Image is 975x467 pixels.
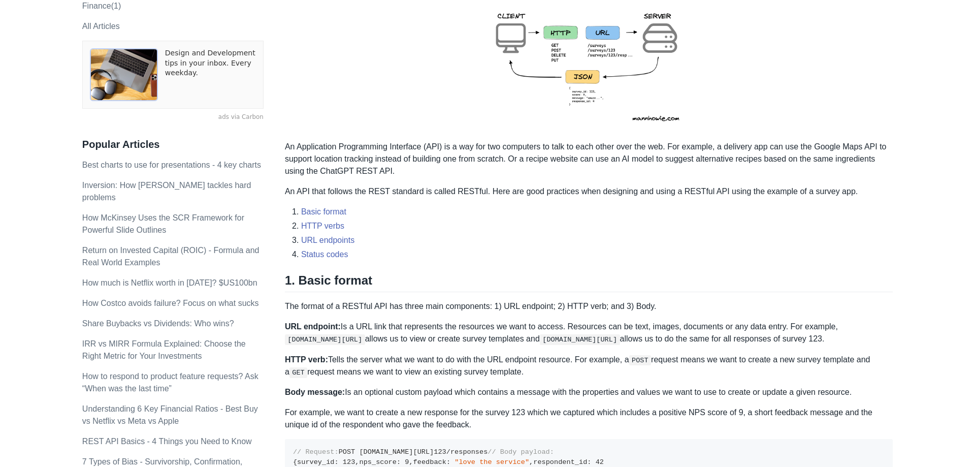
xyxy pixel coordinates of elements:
span: 123 [343,458,355,466]
span: 42 [596,458,604,466]
p: An API that follows the REST standard is called RESTful. Here are good practices when designing a... [285,185,893,198]
code: [DOMAIN_NAME][URL] [285,334,365,345]
img: ads via Carbon [90,48,158,101]
a: Design and Development tips in your inbox. Every weekday. [165,48,256,101]
a: Inversion: How [PERSON_NAME] tackles hard problems [82,181,251,202]
span: : [397,458,401,466]
span: : [446,458,450,466]
span: 9 [405,458,409,466]
a: Return on Invested Capital (ROIC) - Formula and Real World Examples [82,246,259,267]
a: Best charts to use for presentations - 4 key charts [82,161,261,169]
a: URL endpoints [301,236,354,244]
a: Finance(1) [82,2,121,10]
span: , [529,458,533,466]
p: For example, we want to create a new response for the survey 123 which we captured which includes... [285,407,893,431]
span: , [409,458,413,466]
p: The format of a RESTful API has three main components: 1) URL endpoint; 2) HTTP verb; and 3) Body. [285,300,893,313]
p: Is an optional custom payload which contains a message with the properties and values we want to ... [285,386,893,398]
strong: URL endpoint: [285,322,341,331]
span: // Request: [293,448,339,456]
code: GET [289,367,307,378]
a: Basic format [301,207,346,216]
span: : [335,458,339,466]
p: An Application Programming Interface (API) is a way for two computers to talk to each other over ... [285,141,893,177]
strong: HTTP verb: [285,355,328,364]
a: How McKinsey Uses the SCR Framework for Powerful Slide Outlines [82,213,244,234]
strong: Body message: [285,388,345,396]
a: All Articles [82,22,120,30]
a: IRR vs MIRR Formula Explained: Choose the Right Metric for Your Investments [82,339,246,360]
span: { [293,458,297,466]
a: REST API Basics - 4 Things you Need to Know [82,437,252,446]
h2: 1. Basic format [285,273,893,292]
span: , [355,458,359,466]
a: How to respond to product feature requests? Ask “When was the last time” [82,372,258,393]
a: How much is Netflix worth in [DATE]? $US100bn [82,278,257,287]
a: Status codes [301,250,348,259]
code: POST [629,355,652,365]
span: 123 [434,448,446,456]
a: ads via Carbon [82,113,264,122]
span: "love the service" [454,458,529,466]
p: Is a URL link that represents the resources we want to access. Resources can be text, images, doc... [285,321,893,345]
p: Tells the server what we want to do with the URL endpoint resource. For example, a request means ... [285,354,893,379]
code: [DOMAIN_NAME][URL] [540,334,620,345]
a: How Costco avoids failure? Focus on what sucks [82,299,259,307]
a: Share Buybacks vs Dividends: Who wins? [82,319,234,328]
a: HTTP verbs [301,222,344,230]
span: : [587,458,591,466]
span: // Body payload: [487,448,554,456]
h3: Popular Articles [82,138,264,151]
a: Understanding 6 Key Financial Ratios - Best Buy vs Netflix vs Meta vs Apple [82,404,258,425]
